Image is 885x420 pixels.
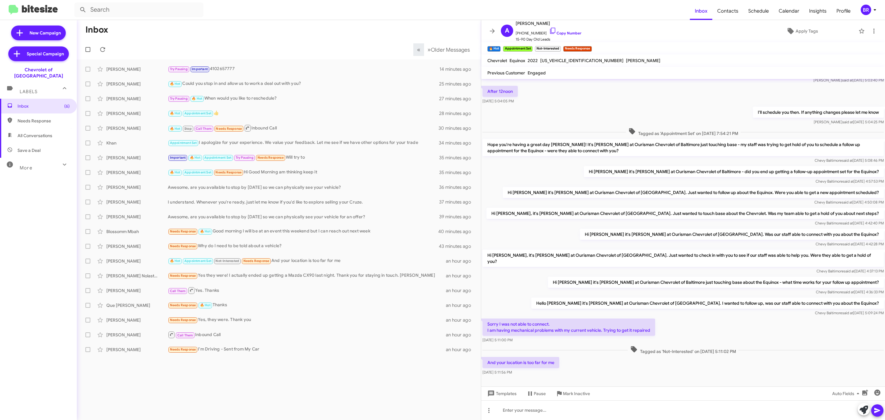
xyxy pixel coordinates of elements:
div: 27 minutes ago [439,96,476,102]
span: Not-Interested [215,259,239,263]
a: Insights [804,2,832,20]
div: Will try to [168,154,439,161]
span: Chevy Baltimore [DATE] 4:36:33 PM [816,290,884,294]
span: Tagged as 'Not-Interested' on [DATE] 5:11:02 PM [628,346,738,355]
div: Hi Good Morning am thinking keep it [168,169,439,176]
span: A [505,26,509,36]
div: an hour ago [446,258,476,264]
span: Previous Customer [487,70,525,76]
div: I'm Driving - Sent from My Car [168,346,446,353]
span: Needs Response [170,244,196,248]
span: said at [844,269,855,273]
span: New Campaign [29,30,61,36]
small: 🔥 Hot [487,46,501,52]
div: [PERSON_NAME] [106,199,168,205]
div: [PERSON_NAME] [106,125,168,131]
a: New Campaign [11,26,66,40]
span: 2022 [528,58,538,63]
span: Chevy Baltimore [DATE] 4:42:28 PM [816,242,884,246]
div: When would you like to reschedule? [168,95,439,102]
button: Mark Inactive [551,388,595,399]
button: BR [855,5,878,15]
p: After 12noon [482,86,518,97]
span: [PERSON_NAME] [DATE] 5:03:40 PM [813,78,884,82]
div: Yes. Thanks [168,287,446,294]
span: 🔥 Hot [170,127,180,131]
div: 28 minutes ago [439,110,476,117]
nav: Page navigation example [414,43,474,56]
span: Chevy Baltimore [DATE] 5:09:24 PM [815,311,884,315]
span: said at [842,78,853,82]
div: I understand. Whenever you're ready, just let me know if you'd like to explore selling your Cruze. [168,199,439,205]
span: Stop [184,127,192,131]
div: 14 minutes ago [439,66,476,72]
div: [PERSON_NAME] [106,214,168,220]
p: Hi [PERSON_NAME] it's [PERSON_NAME] at Ourisman Chevrolet of Baltimore - did you end up getting a... [584,166,884,177]
span: Chevy Baltimore [DATE] 5:08:46 PM [815,158,884,163]
span: said at [842,221,853,225]
div: [PERSON_NAME] [106,258,168,264]
span: Needs Response [215,170,242,174]
span: Special Campaign [27,51,64,57]
span: [DATE] 5:11:00 PM [482,338,513,342]
span: Important [170,156,186,160]
a: Profile [832,2,855,20]
small: Appointment Set [503,46,532,52]
button: Next [424,43,474,56]
span: Appointment Set [204,156,231,160]
span: [PERSON_NAME] [DATE] 5:04:25 PM [814,120,884,124]
span: Pause [534,388,546,399]
a: Calendar [774,2,804,20]
span: Call Them [177,333,193,337]
p: Hi [PERSON_NAME], it's [PERSON_NAME] at Ourisman Chevrolet of [GEOGRAPHIC_DATA]. Just wanted to c... [482,250,884,267]
span: Mark Inactive [563,388,590,399]
input: Search [74,2,203,17]
div: 40 minutes ago [439,228,476,235]
span: said at [842,200,852,204]
div: 37 minutes ago [439,199,476,205]
div: [PERSON_NAME] [106,287,168,294]
div: 34 minutes ago [439,140,476,146]
div: [PERSON_NAME] [106,155,168,161]
span: 🔥 Hot [170,259,180,263]
span: Appointment Set [184,111,211,115]
span: [DATE] 5:11:56 PM [482,370,512,374]
div: Inbound Call [168,124,439,132]
span: Needs Response [18,118,70,124]
span: Inbox [18,103,70,109]
span: All Conversations [18,133,52,139]
div: Good morning I will be at an event this weekend but I can reach out next week [168,228,439,235]
h1: Inbox [85,25,108,35]
span: 🔥 Hot [192,97,202,101]
span: Older Messages [431,46,470,53]
span: Templates [486,388,517,399]
div: Could you stop in and allow us to work a deal out with you? [168,80,439,87]
span: Contacts [712,2,743,20]
p: Hi [PERSON_NAME] it's [PERSON_NAME] at Ourisman Chevrolet of [GEOGRAPHIC_DATA]. Just wanted to fo... [503,187,884,198]
p: Hi [PERSON_NAME] it's [PERSON_NAME] at Ourisman Chevrolet of Baltimore just touching base about t... [548,277,884,288]
div: 30 minutes ago [439,125,476,131]
div: Blossomm Mbah [106,228,168,235]
span: Try Pausing [170,67,188,71]
span: Chevy Baltimore [DATE] 4:50:08 PM [814,200,884,204]
span: 🔥 Hot [170,111,180,115]
span: said at [843,290,854,294]
div: 25 minutes ago [439,81,476,87]
div: 4102657777 [168,65,439,73]
span: Try Pausing [236,156,254,160]
span: « [417,46,420,53]
button: Templates [481,388,521,399]
div: an hour ago [446,273,476,279]
div: Awesome, are you available to stop by [DATE] so we can physically see your vehicle? [168,184,439,190]
small: Not-Interested [535,46,561,52]
span: Chevrolet [487,58,507,63]
span: 🔥 Hot [200,303,210,307]
div: 36 minutes ago [439,184,476,190]
button: Previous [413,43,424,56]
div: [PERSON_NAME] [106,110,168,117]
span: [PHONE_NUMBER] [516,27,581,36]
div: [PERSON_NAME] [106,169,168,176]
div: Thanks [168,302,446,309]
span: [PERSON_NAME] [626,58,660,63]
